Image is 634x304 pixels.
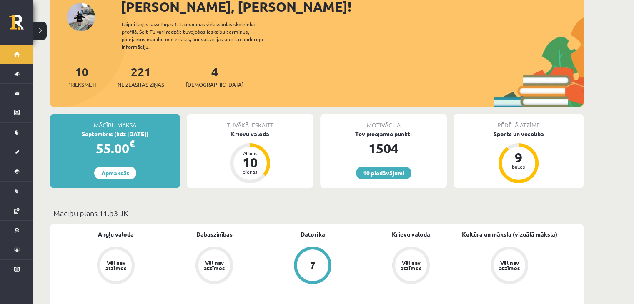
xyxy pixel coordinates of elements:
a: Vēl nav atzīmes [165,247,263,286]
a: Sports un veselība 9 balles [454,130,584,184]
div: 55.00 [50,138,180,158]
div: Vēl nav atzīmes [203,260,226,271]
a: 4[DEMOGRAPHIC_DATA] [186,64,243,89]
a: 7 [263,247,362,286]
div: Vēl nav atzīmes [399,260,423,271]
div: 1504 [320,138,447,158]
p: Mācību plāns 11.b3 JK [53,207,580,219]
div: Krievu valoda [187,130,313,138]
a: 221Neizlasītās ziņas [118,64,164,89]
a: Vēl nav atzīmes [460,247,559,286]
a: Vēl nav atzīmes [362,247,460,286]
div: 10 [238,156,263,169]
span: Neizlasītās ziņas [118,80,164,89]
a: Vēl nav atzīmes [67,247,165,286]
div: Pēdējā atzīme [454,114,584,130]
div: balles [506,164,531,169]
div: Laipni lūgts savā Rīgas 1. Tālmācības vidusskolas skolnieka profilā. Šeit Tu vari redzēt tuvojošo... [122,20,278,50]
div: Septembris (līdz [DATE]) [50,130,180,138]
div: Sports un veselība [454,130,584,138]
span: [DEMOGRAPHIC_DATA] [186,80,243,89]
div: 9 [506,151,531,164]
div: Motivācija [320,114,447,130]
a: Datorika [301,230,325,239]
a: Dabaszinības [196,230,233,239]
div: Mācību maksa [50,114,180,130]
div: Vēl nav atzīmes [104,260,128,271]
a: Rīgas 1. Tālmācības vidusskola [9,15,33,35]
div: Vēl nav atzīmes [498,260,521,271]
div: Tuvākā ieskaite [187,114,313,130]
div: dienas [238,169,263,174]
a: Krievu valoda [392,230,430,239]
a: Kultūra un māksla (vizuālā māksla) [462,230,557,239]
a: Krievu valoda Atlicis 10 dienas [187,130,313,184]
a: 10 piedāvājumi [356,167,411,179]
span: € [129,137,135,150]
a: 10Priekšmeti [67,64,96,89]
a: Apmaksāt [94,167,136,179]
a: Angļu valoda [98,230,134,239]
span: Priekšmeti [67,80,96,89]
div: Atlicis [238,151,263,156]
div: 7 [310,261,316,270]
div: Tev pieejamie punkti [320,130,447,138]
